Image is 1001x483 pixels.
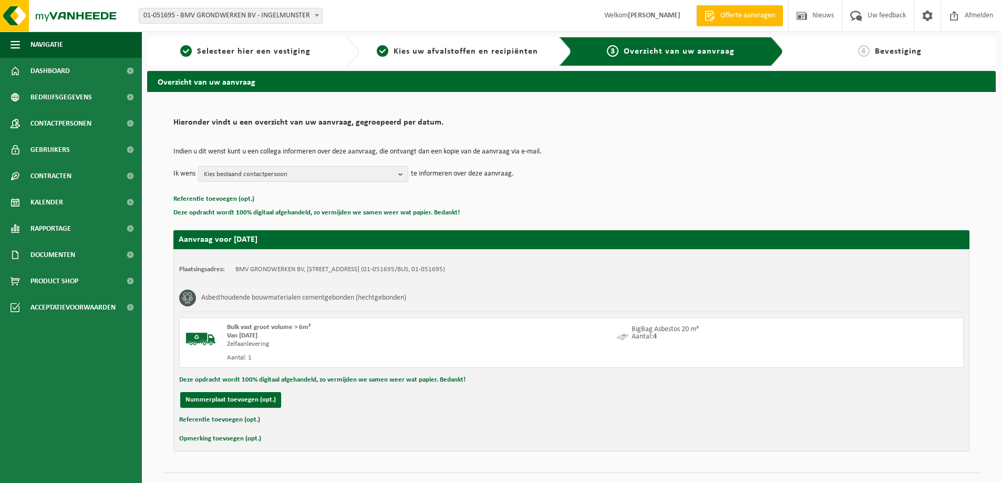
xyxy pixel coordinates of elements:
h2: Overzicht van uw aanvraag [147,71,996,91]
button: Deze opdracht wordt 100% digitaal afgehandeld, zo vermijden we samen weer wat papier. Bedankt! [173,206,460,220]
strong: 4 [653,333,657,341]
span: Bulk vast groot volume > 6m³ [227,324,311,331]
button: Referentie toevoegen (opt.) [179,413,260,427]
strong: Van [DATE] [227,332,257,339]
span: Documenten [30,242,75,268]
td: BMV GRONDWERKEN BV, [STREET_ADDRESS] (01-051695/BUS, 01-051695) [235,265,445,274]
span: Bedrijfsgegevens [30,84,92,110]
div: Zelfaanlevering [227,340,614,348]
span: Navigatie [30,32,63,58]
div: Aantal: 1 [227,354,614,362]
a: Offerte aanvragen [696,5,783,26]
span: Contactpersonen [30,110,91,137]
span: Offerte aanvragen [718,11,778,21]
span: Contracten [30,163,71,189]
button: Deze opdracht wordt 100% digitaal afgehandeld, zo vermijden we samen weer wat papier. Bedankt! [179,373,466,387]
button: Referentie toevoegen (opt.) [173,192,254,206]
span: Rapportage [30,215,71,242]
p: Aantal: [632,333,699,341]
span: Selecteer hier een vestiging [197,47,311,56]
span: Dashboard [30,58,70,84]
span: Product Shop [30,268,78,294]
span: 3 [607,45,618,57]
span: 4 [858,45,870,57]
h2: Hieronder vindt u een overzicht van uw aanvraag, gegroepeerd per datum. [173,118,969,132]
span: 01-051695 - BMV GRONDWERKEN BV - INGELMUNSTER [139,8,322,23]
p: te informeren over deze aanvraag. [411,166,514,182]
span: Gebruikers [30,137,70,163]
img: BL-SO-LV.png [185,323,216,355]
span: Overzicht van uw aanvraag [624,47,735,56]
span: 2 [377,45,388,57]
span: 1 [180,45,192,57]
strong: Aanvraag voor [DATE] [179,235,257,244]
a: 1Selecteer hier een vestiging [152,45,338,58]
span: Kalender [30,189,63,215]
span: Acceptatievoorwaarden [30,294,116,321]
p: BigBag Asbestos 20 m³ [632,326,699,333]
p: Ik wens [173,166,195,182]
p: Indien u dit wenst kunt u een collega informeren over deze aanvraag, die ontvangt dan een kopie v... [173,148,969,156]
strong: [PERSON_NAME] [628,12,680,19]
span: Kies uw afvalstoffen en recipiënten [394,47,538,56]
span: Bevestiging [875,47,922,56]
h3: Asbesthoudende bouwmaterialen cementgebonden (hechtgebonden) [201,290,406,306]
img: 01-000271 [616,328,629,341]
button: Opmerking toevoegen (opt.) [179,432,261,446]
span: 01-051695 - BMV GRONDWERKEN BV - INGELMUNSTER [139,8,323,24]
strong: Plaatsingsadres: [179,266,225,273]
span: Kies bestaand contactpersoon [204,167,394,182]
button: Kies bestaand contactpersoon [198,166,408,182]
button: Nummerplaat toevoegen (opt.) [180,392,281,408]
a: 2Kies uw afvalstoffen en recipiënten [365,45,551,58]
